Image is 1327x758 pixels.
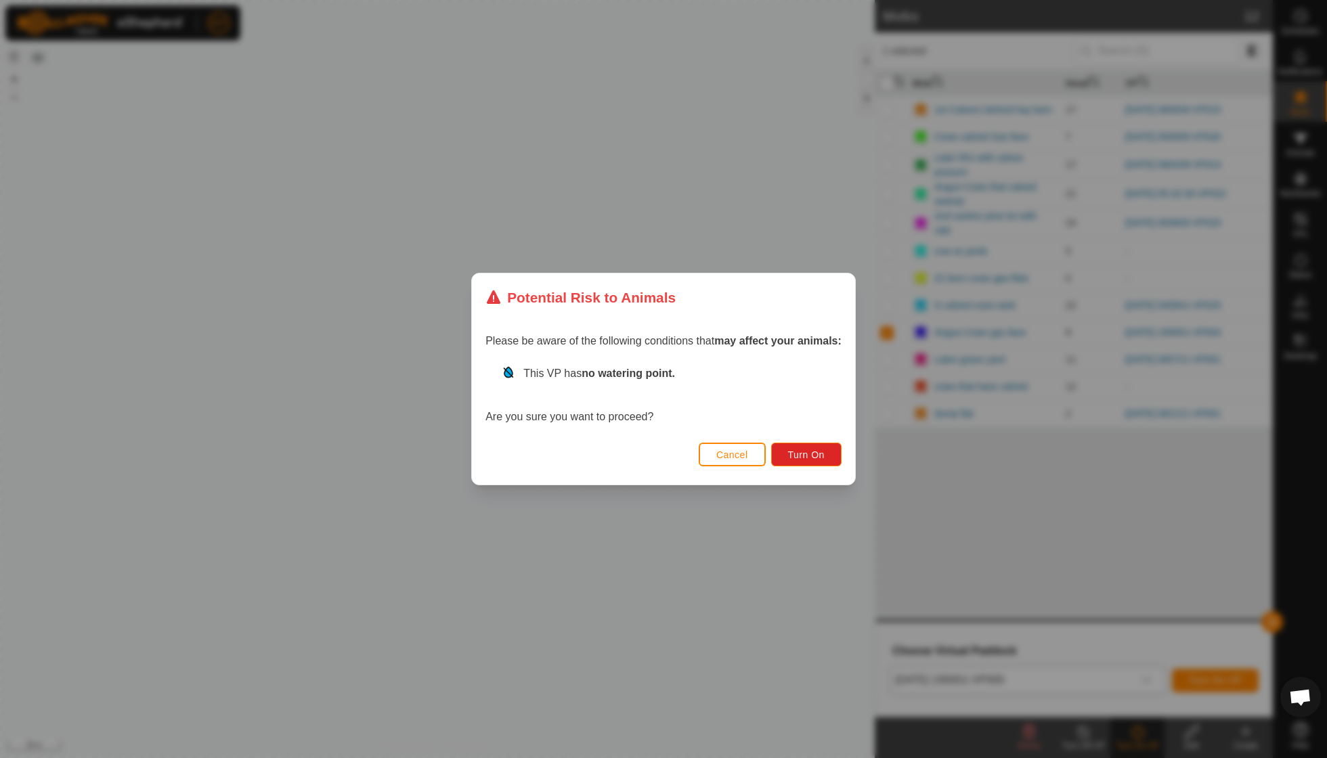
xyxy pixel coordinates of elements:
[485,335,842,347] span: Please be aware of the following conditions that
[714,335,842,347] strong: may affect your animals:
[485,287,676,308] div: Potential Risk to Animals
[788,449,825,460] span: Turn On
[485,365,842,425] div: Are you sure you want to proceed?
[699,443,766,466] button: Cancel
[523,367,675,379] span: This VP has
[771,443,842,466] button: Turn On
[1280,677,1321,717] div: Open chat
[716,449,748,460] span: Cancel
[582,367,675,379] strong: no watering point.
